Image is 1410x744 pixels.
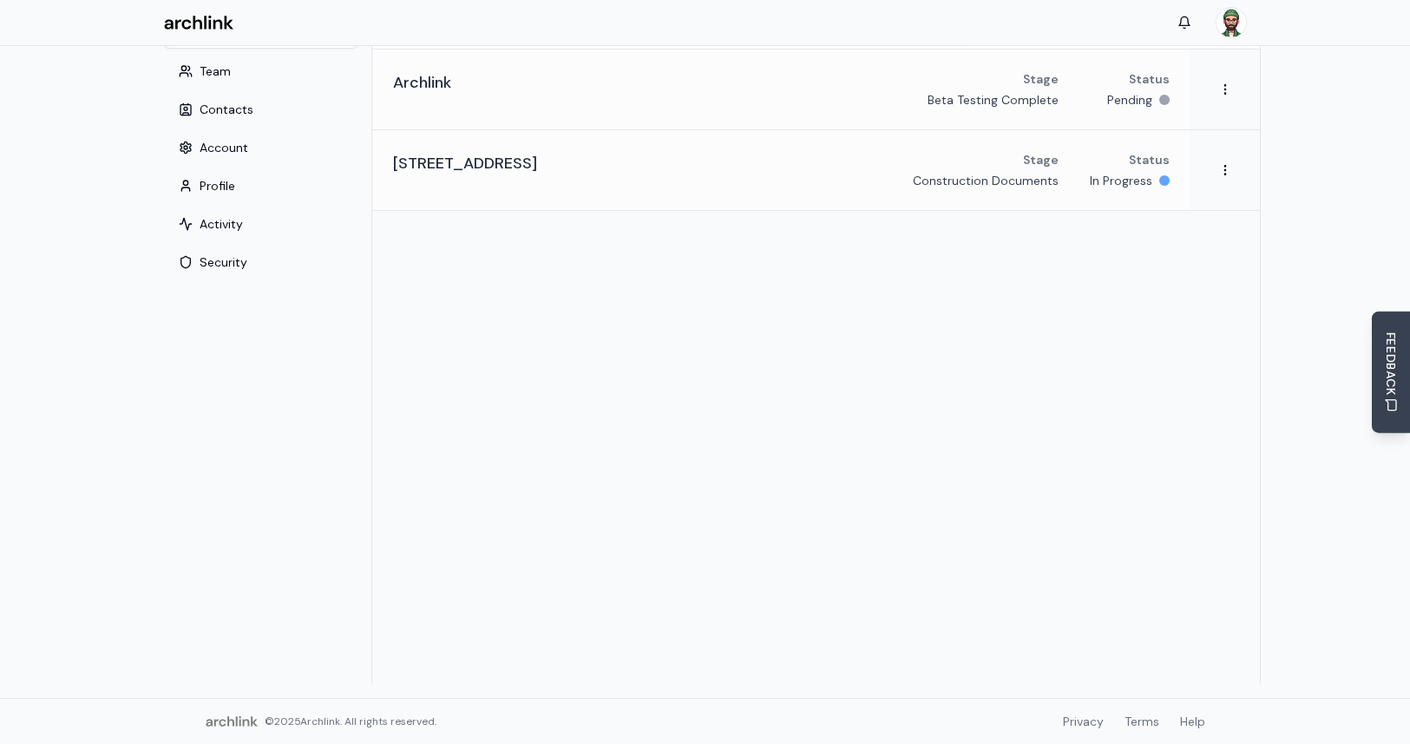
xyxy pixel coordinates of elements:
button: Security [164,247,357,278]
a: [STREET_ADDRESS]StageConstruction DocumentsStatusIn Progress [372,130,1190,210]
a: Help [1180,713,1205,730]
a: Terms [1125,713,1159,730]
img: Archlink [206,716,258,727]
h3: Archlink [393,70,451,95]
p: Pending [1107,91,1152,109]
img: Marc Farias Jones [1217,8,1246,37]
button: Profile [164,170,357,201]
a: Account [164,141,357,159]
p: Status [1129,151,1170,168]
p: Status [1129,70,1170,88]
p: Stage [1023,70,1059,88]
span: © 2025 Archlink. All rights reserved. [265,714,436,728]
p: Stage [1023,151,1059,168]
button: Team [164,56,357,87]
a: Activity [164,217,357,235]
button: Send Feedback [1372,311,1410,433]
span: FEEDBACK [1382,332,1400,395]
h3: [STREET_ADDRESS] [393,151,537,175]
p: Construction Documents [913,172,1059,189]
img: Archlink [164,16,233,30]
a: ArchlinkStageBeta Testing CompleteStatusPending [372,49,1190,129]
a: Team [164,64,357,82]
button: Activity [164,208,357,240]
button: Contacts [164,94,357,125]
a: Profile [164,179,357,197]
a: Privacy [1063,713,1104,730]
button: Account [164,132,357,163]
p: In Progress [1090,172,1152,189]
a: Contacts [164,102,357,121]
p: Beta Testing Complete [928,91,1059,109]
a: Security [164,255,357,273]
